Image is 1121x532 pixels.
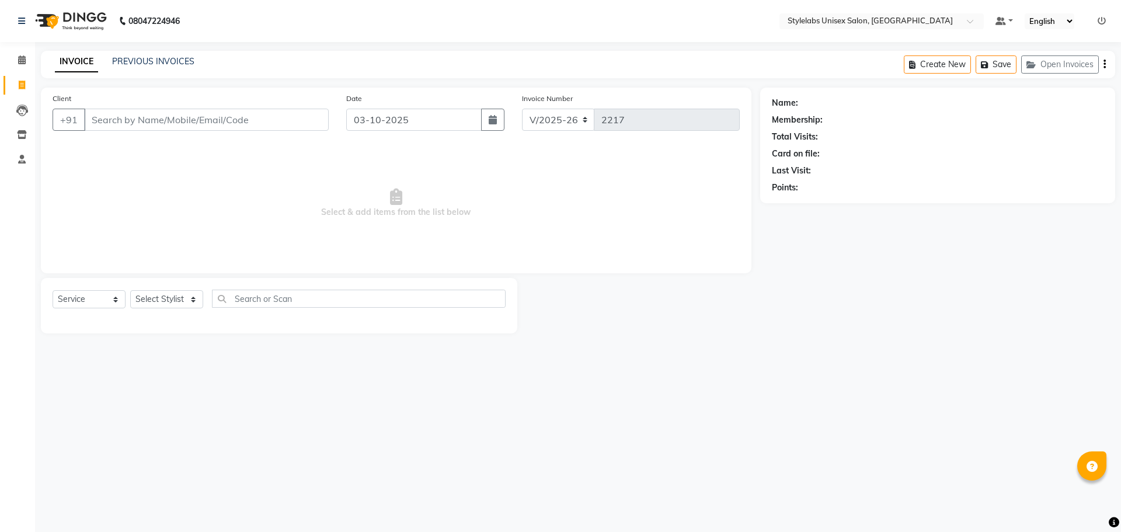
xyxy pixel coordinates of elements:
label: Client [53,93,71,104]
button: Create New [904,55,971,74]
div: Points: [772,182,798,194]
a: INVOICE [55,51,98,72]
a: PREVIOUS INVOICES [112,56,194,67]
b: 08047224946 [128,5,180,37]
div: Membership: [772,114,823,126]
div: Last Visit: [772,165,811,177]
label: Invoice Number [522,93,573,104]
button: Save [976,55,1016,74]
label: Date [346,93,362,104]
div: Card on file: [772,148,820,160]
iframe: chat widget [1072,485,1109,520]
span: Select & add items from the list below [53,145,740,262]
div: Total Visits: [772,131,818,143]
button: Open Invoices [1021,55,1099,74]
button: +91 [53,109,85,131]
img: logo [30,5,110,37]
input: Search by Name/Mobile/Email/Code [84,109,329,131]
input: Search or Scan [212,290,506,308]
div: Name: [772,97,798,109]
